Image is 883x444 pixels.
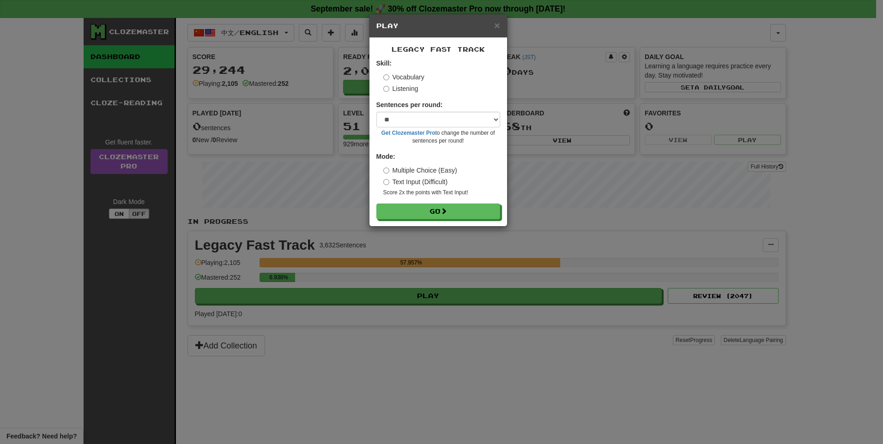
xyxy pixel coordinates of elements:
[376,21,500,30] h5: Play
[494,20,500,30] button: Close
[376,153,395,160] strong: Mode:
[383,179,389,185] input: Text Input (Difficult)
[376,129,500,145] small: to change the number of sentences per round!
[376,60,392,67] strong: Skill:
[494,20,500,30] span: ×
[383,166,457,175] label: Multiple Choice (Easy)
[383,74,389,80] input: Vocabulary
[383,72,424,82] label: Vocabulary
[376,100,443,109] label: Sentences per round:
[383,86,389,92] input: Listening
[376,204,500,219] button: Go
[383,189,500,197] small: Score 2x the points with Text Input !
[381,130,435,136] a: Get Clozemaster Pro
[392,45,485,53] span: Legacy Fast Track
[383,177,448,186] label: Text Input (Difficult)
[383,168,389,174] input: Multiple Choice (Easy)
[383,84,418,93] label: Listening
